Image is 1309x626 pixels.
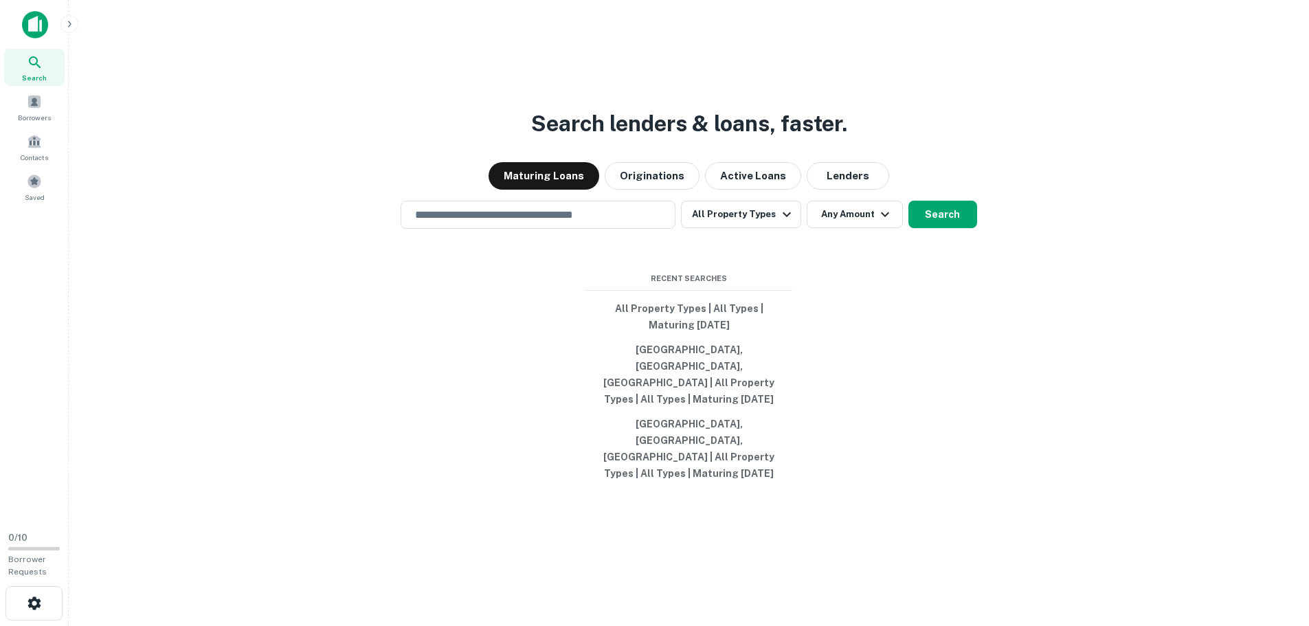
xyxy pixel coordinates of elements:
[586,273,792,284] span: Recent Searches
[4,168,65,205] a: Saved
[586,337,792,412] button: [GEOGRAPHIC_DATA], [GEOGRAPHIC_DATA], [GEOGRAPHIC_DATA] | All Property Types | All Types | Maturi...
[25,192,45,203] span: Saved
[8,533,27,543] span: 0 / 10
[807,162,889,190] button: Lenders
[4,49,65,86] a: Search
[807,201,903,228] button: Any Amount
[586,296,792,337] button: All Property Types | All Types | Maturing [DATE]
[489,162,599,190] button: Maturing Loans
[531,107,847,140] h3: Search lenders & loans, faster.
[8,555,47,577] span: Borrower Requests
[22,72,47,83] span: Search
[4,89,65,126] a: Borrowers
[705,162,801,190] button: Active Loans
[4,128,65,166] a: Contacts
[22,11,48,38] img: capitalize-icon.png
[908,201,977,228] button: Search
[18,112,51,123] span: Borrowers
[21,152,48,163] span: Contacts
[681,201,801,228] button: All Property Types
[605,162,700,190] button: Originations
[586,412,792,486] button: [GEOGRAPHIC_DATA], [GEOGRAPHIC_DATA], [GEOGRAPHIC_DATA] | All Property Types | All Types | Maturi...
